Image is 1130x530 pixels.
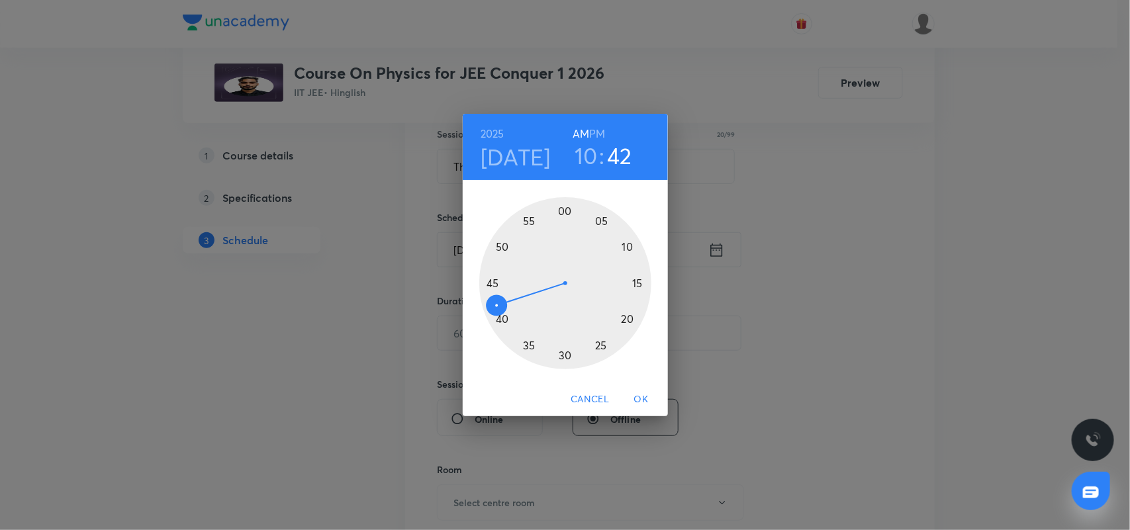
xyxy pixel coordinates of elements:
button: 2025 [481,124,504,143]
button: 10 [575,142,598,169]
span: Cancel [571,391,609,408]
button: 42 [607,142,632,169]
button: [DATE] [481,143,551,171]
span: OK [626,391,657,408]
button: OK [620,387,663,412]
h3: : [599,142,604,169]
button: AM [573,124,589,143]
button: PM [589,124,605,143]
button: Cancel [565,387,614,412]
